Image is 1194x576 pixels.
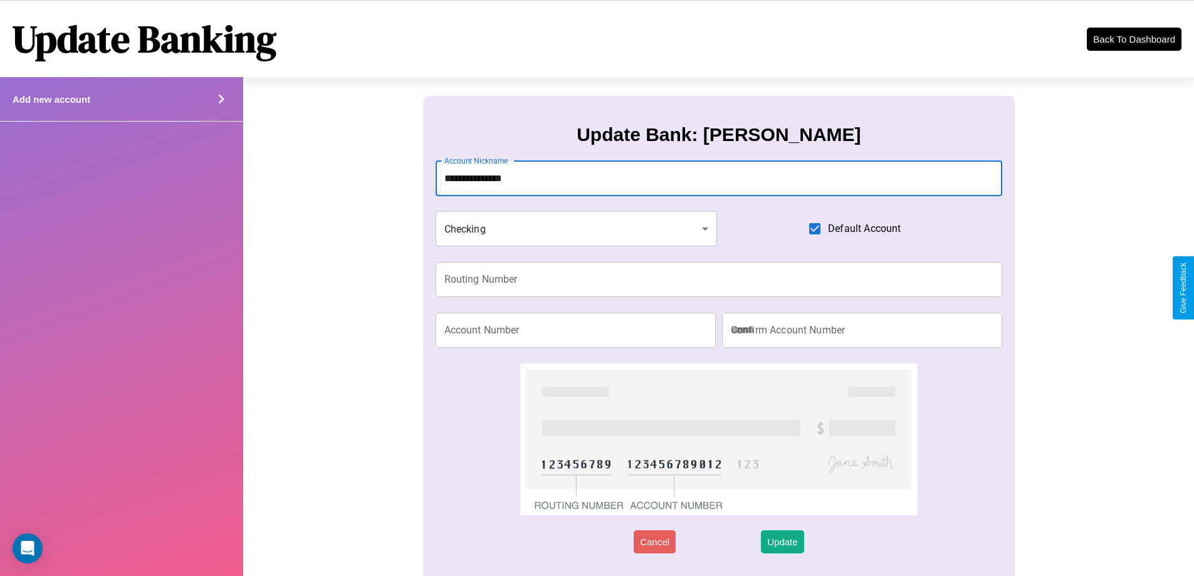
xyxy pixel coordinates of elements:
button: Update [761,530,804,553]
div: Give Feedback [1179,263,1188,313]
div: Open Intercom Messenger [13,533,43,563]
button: Back To Dashboard [1087,28,1181,51]
span: Default Account [828,221,901,236]
h1: Update Banking [13,13,276,65]
label: Account Nickname [444,155,508,166]
div: Checking [436,211,718,246]
h3: Update Bank: [PERSON_NAME] [577,124,861,145]
img: check [520,364,917,515]
h4: Add new account [13,94,90,105]
button: Cancel [634,530,676,553]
